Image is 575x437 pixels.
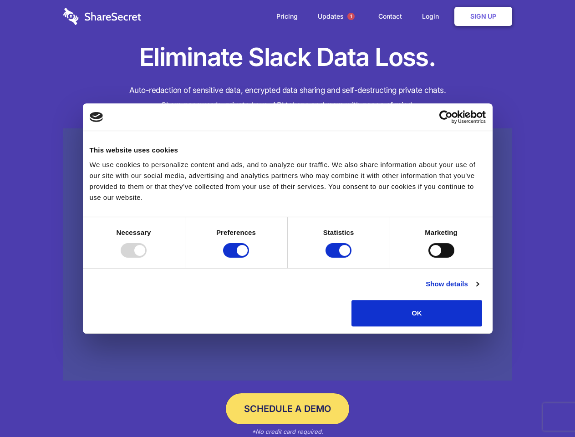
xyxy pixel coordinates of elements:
strong: Marketing [425,229,458,236]
h4: Auto-redaction of sensitive data, encrypted data sharing and self-destructing private chats. Shar... [63,83,512,113]
a: Pricing [267,2,307,30]
div: This website uses cookies [90,145,486,156]
a: Contact [369,2,411,30]
strong: Preferences [216,229,256,236]
strong: Statistics [323,229,354,236]
button: OK [351,300,482,326]
em: *No credit card required. [252,428,323,435]
a: Wistia video thumbnail [63,128,512,381]
strong: Necessary [117,229,151,236]
img: logo [90,112,103,122]
a: Schedule a Demo [226,393,349,424]
img: logo-wordmark-white-trans-d4663122ce5f474addd5e946df7df03e33cb6a1c49d2221995e7729f52c070b2.svg [63,8,141,25]
a: Usercentrics Cookiebot - opens in a new window [406,110,486,124]
a: Sign Up [454,7,512,26]
h1: Eliminate Slack Data Loss. [63,41,512,74]
div: We use cookies to personalize content and ads, and to analyze our traffic. We also share informat... [90,159,486,203]
a: Login [413,2,453,30]
span: 1 [347,13,355,20]
a: Show details [426,279,478,290]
